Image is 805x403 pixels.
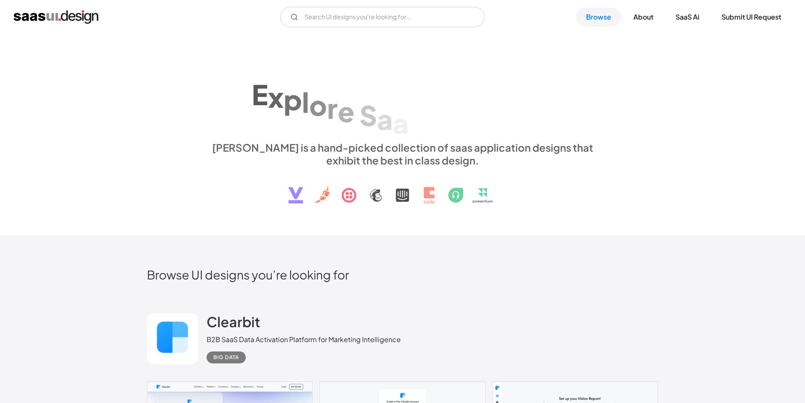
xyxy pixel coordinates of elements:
a: SaaS Ai [665,8,710,26]
a: About [623,8,664,26]
div: B2B SaaS Data Activation Platform for Marketing Intelligence [207,334,401,345]
h2: Browse UI designs you’re looking for [147,267,658,282]
img: text, icon, saas logo [273,167,532,211]
div: [PERSON_NAME] is a hand-picked collection of saas application designs that exhibit the best in cl... [207,141,598,167]
div: e [338,95,354,128]
a: Browse [576,8,621,26]
a: home [14,10,98,24]
div: a [377,103,393,135]
div: p [284,83,302,116]
input: Search UI designs you're looking for... [280,7,485,27]
div: Big Data [213,352,239,363]
h1: Explore SaaS UI design patterns & interactions. [207,67,598,132]
div: x [268,81,284,113]
a: Clearbit [207,313,260,334]
div: a [393,107,408,139]
h2: Clearbit [207,313,260,330]
form: Email Form [280,7,485,27]
div: E [252,78,268,111]
div: l [302,86,309,118]
div: r [327,92,338,125]
a: Submit UI Request [711,8,791,26]
div: o [309,89,327,121]
div: S [359,99,377,132]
